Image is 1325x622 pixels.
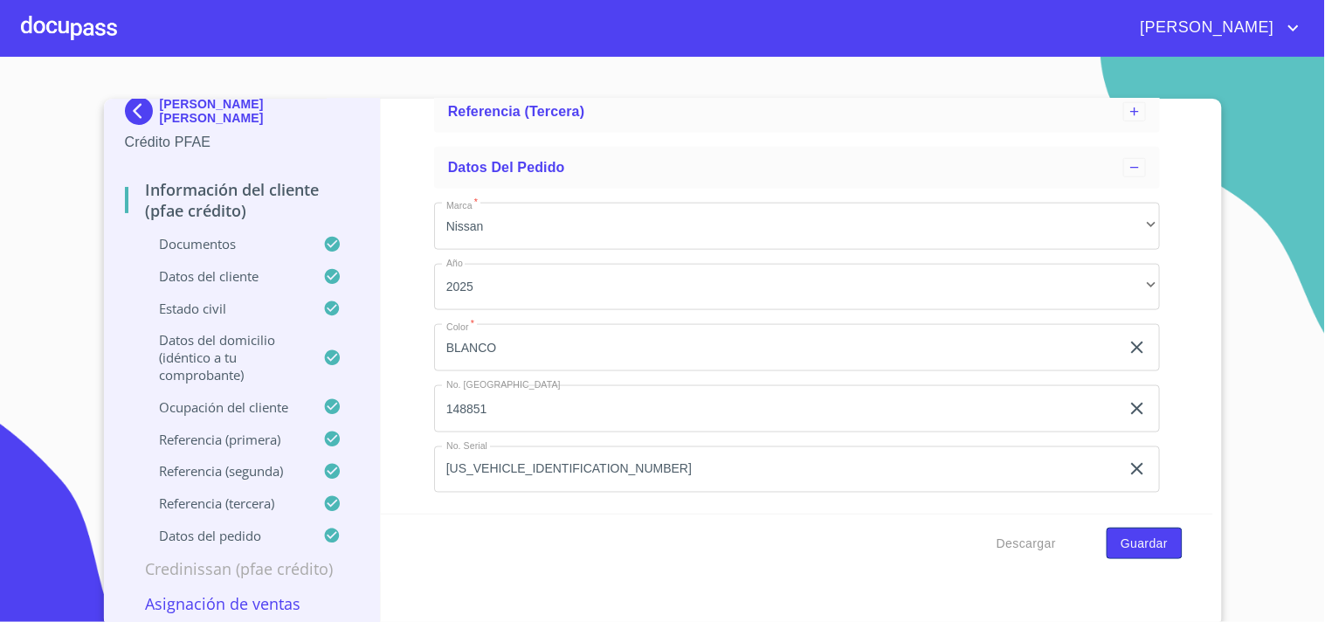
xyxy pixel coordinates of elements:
[434,203,1160,250] div: Nissan
[125,132,360,153] p: Crédito PFAE
[125,431,324,448] p: Referencia (primera)
[125,398,324,416] p: Ocupación del Cliente
[125,97,160,125] img: Docupass spot blue
[125,97,360,132] div: [PERSON_NAME] [PERSON_NAME]
[434,147,1160,189] div: Datos del pedido
[997,533,1056,555] span: Descargar
[448,104,585,119] span: Referencia (tercera)
[1127,459,1148,480] button: clear input
[1121,533,1168,555] span: Guardar
[1107,528,1182,560] button: Guardar
[160,97,360,125] p: [PERSON_NAME] [PERSON_NAME]
[125,593,360,614] p: Asignación de Ventas
[434,91,1160,133] div: Referencia (tercera)
[125,267,324,285] p: Datos del cliente
[125,300,324,317] p: Estado Civil
[125,494,324,512] p: Referencia (tercera)
[434,264,1160,311] div: 2025
[125,462,324,480] p: Referencia (segunda)
[990,528,1063,560] button: Descargar
[125,558,360,579] p: Credinissan (PFAE crédito)
[1128,14,1283,42] span: [PERSON_NAME]
[125,331,324,384] p: Datos del domicilio (idéntico a tu comprobante)
[1127,337,1148,358] button: clear input
[125,179,360,221] p: Información del cliente (PFAE crédito)
[125,527,324,544] p: Datos del pedido
[1127,398,1148,419] button: clear input
[125,235,324,252] p: Documentos
[1128,14,1304,42] button: account of current user
[448,160,565,175] span: Datos del pedido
